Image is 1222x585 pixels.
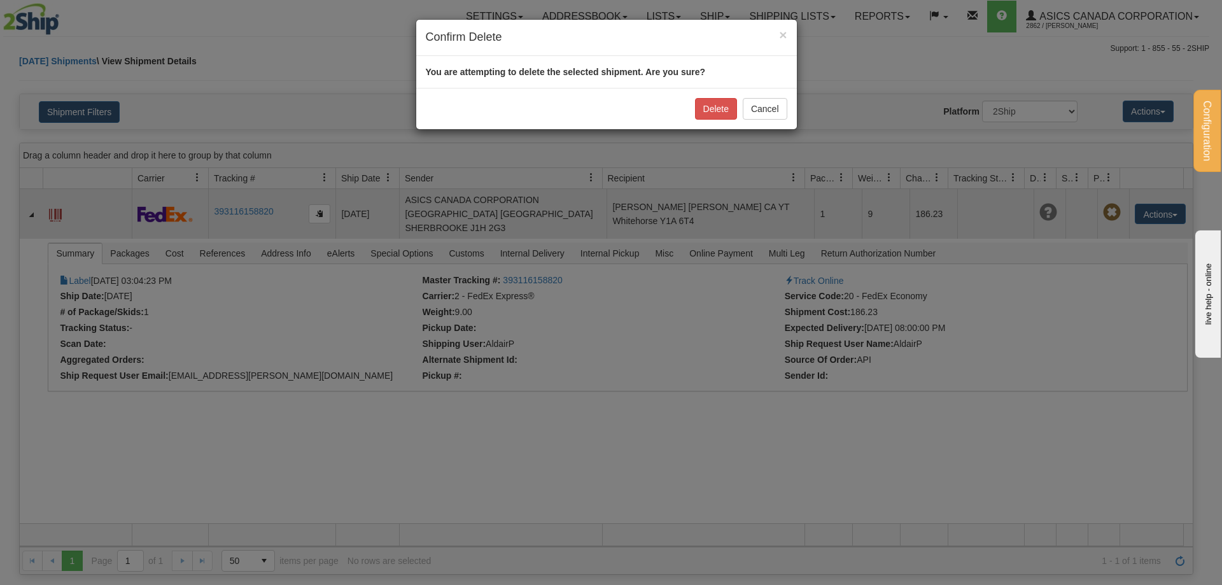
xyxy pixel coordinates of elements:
div: live help - online [10,11,118,20]
button: Configuration [1193,90,1221,172]
iframe: chat widget [1193,227,1221,357]
button: Close [779,28,787,41]
button: Cancel [743,98,787,120]
button: Delete [695,98,737,120]
strong: You are attempting to delete the selected shipment. Are you sure? [426,67,706,77]
h4: Confirm Delete [426,29,787,46]
span: × [779,27,787,42]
